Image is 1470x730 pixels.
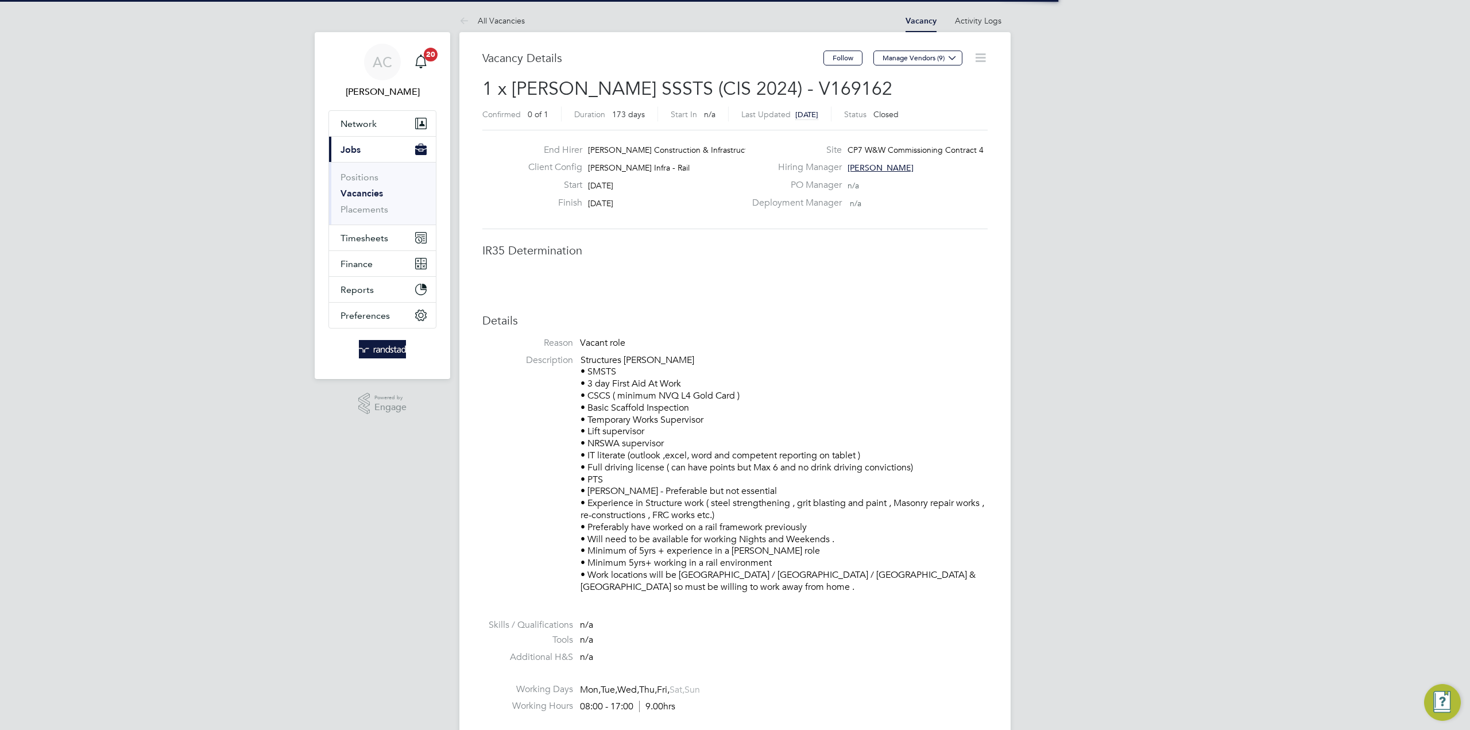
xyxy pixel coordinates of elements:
label: PO Manager [745,179,842,191]
span: Thu, [639,684,657,696]
span: n/a [580,634,593,646]
button: Preferences [329,303,436,328]
label: Deployment Manager [745,197,842,209]
a: Placements [341,204,388,215]
span: 0 of 1 [528,109,548,119]
span: [PERSON_NAME] Infra - Rail [588,163,690,173]
label: Hiring Manager [745,161,842,173]
div: Jobs [329,162,436,225]
span: Wed, [617,684,639,696]
label: Duration [574,109,605,119]
span: 1 x [PERSON_NAME] SSSTS (CIS 2024) - V169162 [482,78,892,100]
label: Additional H&S [482,651,573,663]
button: Engage Resource Center [1424,684,1461,721]
span: Tue, [601,684,617,696]
label: Working Days [482,683,573,696]
span: Fri, [657,684,670,696]
label: End Hirer [519,144,582,156]
a: Powered byEngage [358,393,407,415]
span: Mon, [580,684,601,696]
label: Last Updated [741,109,791,119]
span: [PERSON_NAME] [848,163,914,173]
label: Start [519,179,582,191]
span: Jobs [341,144,361,155]
label: Confirmed [482,109,521,119]
span: [DATE] [588,180,613,191]
h3: Details [482,313,988,328]
span: Sat, [670,684,684,696]
span: AC [373,55,392,69]
span: 9.00hrs [639,701,675,712]
a: Activity Logs [955,16,1001,26]
span: n/a [580,619,593,631]
label: Site [745,144,842,156]
span: Sun [684,684,700,696]
span: Reports [341,284,374,295]
span: n/a [850,198,861,208]
label: Start In [671,109,697,119]
span: Audwin Cheung [328,85,436,99]
span: Network [341,118,377,129]
span: Timesheets [341,233,388,244]
label: Working Hours [482,700,573,712]
span: 173 days [612,109,645,119]
h3: IR35 Determination [482,243,988,258]
span: CP7 W&W Commissioning Contract 4 [848,145,984,155]
a: All Vacancies [459,16,525,26]
a: Go to home page [328,340,436,358]
span: Finance [341,258,373,269]
span: 20 [424,48,438,61]
span: n/a [704,109,715,119]
button: Network [329,111,436,136]
button: Finance [329,251,436,276]
button: Jobs [329,137,436,162]
span: [DATE] [795,110,818,119]
button: Follow [823,51,862,65]
img: randstad-logo-retina.png [359,340,407,358]
label: Tools [482,634,573,646]
h3: Vacancy Details [482,51,823,65]
p: Structures [PERSON_NAME] • SMSTS • 3 day First Aid At Work • CSCS ( minimum NVQ L4 Gold Card ) • ... [581,354,988,593]
button: Reports [329,277,436,302]
span: Engage [374,403,407,412]
label: Status [844,109,866,119]
a: Vacancies [341,188,383,199]
span: Powered by [374,393,407,403]
a: 20 [409,44,432,80]
span: n/a [848,180,859,191]
label: Finish [519,197,582,209]
span: n/a [580,651,593,663]
label: Reason [482,337,573,349]
span: [DATE] [588,198,613,208]
a: Positions [341,172,378,183]
span: Closed [873,109,899,119]
label: Description [482,354,573,366]
a: AC[PERSON_NAME] [328,44,436,99]
button: Manage Vendors (9) [873,51,962,65]
nav: Main navigation [315,32,450,379]
span: Vacant role [580,337,625,349]
div: 08:00 - 17:00 [580,701,675,713]
label: Client Config [519,161,582,173]
a: Vacancy [906,16,937,26]
span: Preferences [341,310,390,321]
button: Timesheets [329,225,436,250]
span: [PERSON_NAME] Construction & Infrastruct… [588,145,756,155]
label: Skills / Qualifications [482,619,573,631]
